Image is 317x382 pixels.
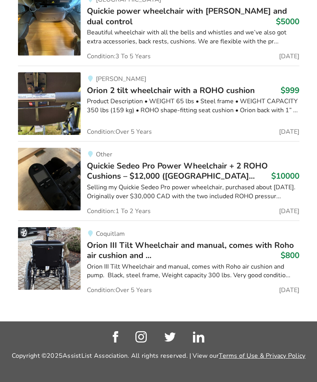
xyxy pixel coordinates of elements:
span: Other [96,150,112,159]
span: Condition: 1 To 2 Years [87,208,151,214]
div: Product Description • WEIGHT 65 lbs • Steel frame • WEIGHT CAPACITY 350 lbs (159 kg) • ROHO shape... [87,97,299,115]
img: facebook_link [113,331,118,343]
h3: $5000 [276,16,299,27]
h3: $10000 [271,171,299,181]
img: instagram_link [135,331,147,343]
span: [DATE] [279,287,299,293]
span: Quickie power wheelchair with [PERSON_NAME] and dual control [87,5,287,27]
div: Beautiful wheelchair with all the bells and whistles and we’ve also got extra accessories, back r... [87,28,299,46]
div: Orion III Tilt Wheelchair and manual, comes with Roho air cushion and pump. Black, steel frame, W... [87,262,299,280]
span: [DATE] [279,208,299,214]
img: mobility-quickie sedeo pro power wheelchair + 2 roho cushions – $12,000 (port alberni, bc) [18,148,81,210]
span: Coquitlam [96,230,125,238]
span: Condition: Over 5 Years [87,129,152,135]
span: [DATE] [279,53,299,59]
span: Orion 2 tilt wheelchair with a ROHO cushion [87,85,255,96]
span: [DATE] [279,129,299,135]
img: linkedin_link [193,332,204,343]
h3: $800 [281,250,299,260]
span: Quickie Sedeo Pro Power Wheelchair + 2 ROHO Cushions – $12,000 ([GEOGRAPHIC_DATA]... [87,160,268,181]
a: mobility-quickie sedeo pro power wheelchair + 2 roho cushions – $12,000 (port alberni, bc)OtherQu... [18,141,299,221]
a: Terms of Use & Privacy Policy [219,352,305,360]
span: Orion III Tilt Wheelchair and manual, comes with Roho air cushion and ... [87,240,294,261]
img: mobility-orion iii tilt wheelchair and manual, comes with roho air cushion and pump. black, steel... [18,227,81,290]
a: mobility-orion 2 tilt wheelchair with a roho cushion[PERSON_NAME]Orion 2 tilt wheelchair with a R... [18,66,299,141]
span: [PERSON_NAME] [96,75,146,83]
div: Selling my Quickie Sedeo Pro power wheelchair, purchased about [DATE]. Originally over $30,000 CA... [87,183,299,201]
a: mobility-orion iii tilt wheelchair and manual, comes with roho air cushion and pump. black, steel... [18,221,299,294]
img: mobility-orion 2 tilt wheelchair with a roho cushion [18,72,81,135]
img: twitter_link [164,332,176,342]
h3: $999 [281,85,299,95]
span: Condition: 3 To 5 Years [87,53,151,59]
span: Condition: Over 5 Years [87,287,152,293]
